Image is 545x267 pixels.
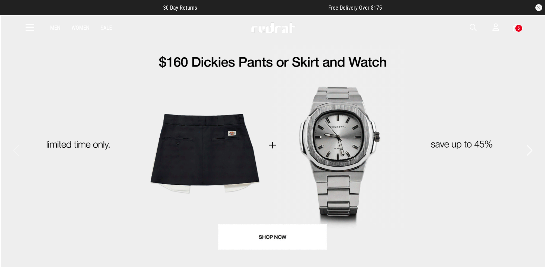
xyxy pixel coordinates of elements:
span: Free Delivery Over $175 [328,4,382,11]
img: Redrat logo [251,22,296,33]
span: 30 Day Returns [163,4,197,11]
a: Sale [101,24,112,31]
iframe: Customer reviews powered by Trustpilot [211,4,314,11]
div: 5 [518,26,520,31]
a: Women [72,24,90,31]
button: Next slide [525,143,534,158]
a: 5 [513,24,519,31]
button: Previous slide [11,143,20,158]
a: Men [50,24,60,31]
